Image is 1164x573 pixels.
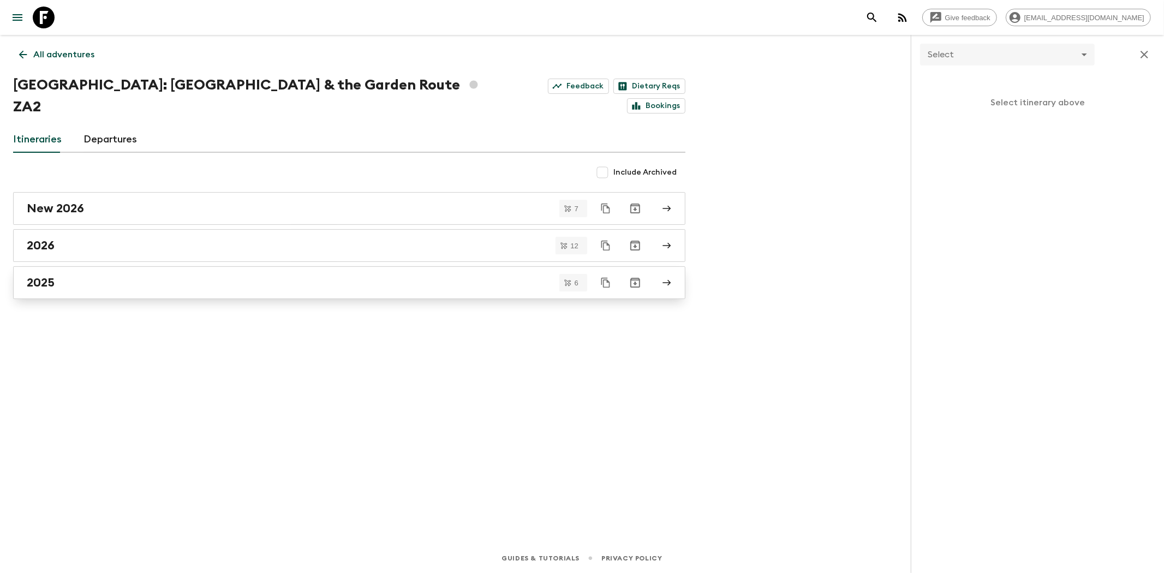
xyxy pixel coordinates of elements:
[13,74,487,118] h1: [GEOGRAPHIC_DATA]: [GEOGRAPHIC_DATA] & the Garden Route ZA2
[568,205,585,212] span: 7
[861,7,883,28] button: search adventures
[627,98,685,114] a: Bookings
[13,127,62,153] a: Itineraries
[13,229,685,262] a: 2026
[13,192,685,225] a: New 2026
[548,79,609,94] a: Feedback
[922,9,997,26] a: Give feedback
[596,273,616,293] button: Duplicate
[624,272,646,294] button: Archive
[613,167,677,178] span: Include Archived
[920,87,1155,118] p: Select itinerary above
[13,44,100,65] a: All adventures
[624,235,646,256] button: Archive
[601,552,662,564] a: Privacy Policy
[27,238,55,253] h2: 2026
[83,127,137,153] a: Departures
[1006,9,1151,26] div: [EMAIL_ADDRESS][DOMAIN_NAME]
[564,242,585,249] span: 12
[596,236,616,255] button: Duplicate
[7,7,28,28] button: menu
[928,48,1077,61] p: Select
[502,552,580,564] a: Guides & Tutorials
[613,79,685,94] a: Dietary Reqs
[27,276,55,290] h2: 2025
[33,48,94,61] p: All adventures
[568,279,585,286] span: 6
[13,266,685,299] a: 2025
[624,198,646,219] button: Archive
[939,14,996,22] span: Give feedback
[1018,14,1150,22] span: [EMAIL_ADDRESS][DOMAIN_NAME]
[27,201,84,216] h2: New 2026
[596,199,616,218] button: Duplicate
